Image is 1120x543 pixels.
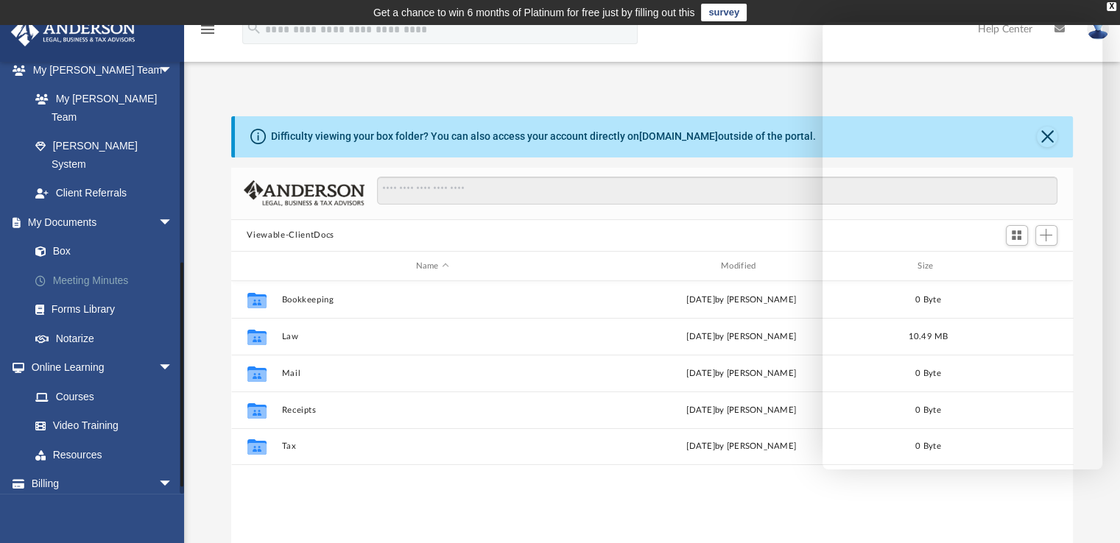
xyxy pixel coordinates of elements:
[10,55,188,85] a: My [PERSON_NAME] Teamarrow_drop_down
[199,21,216,38] i: menu
[10,469,195,499] a: Billingarrow_drop_down
[281,295,583,305] button: Bookkeeping
[590,441,892,454] div: [DATE] by [PERSON_NAME]
[271,129,816,144] div: Difficulty viewing your box folder? You can also access your account directly on outside of the p...
[590,404,892,417] div: [DATE] by [PERSON_NAME]
[21,411,180,441] a: Video Training
[247,229,334,242] button: Viewable-ClientDocs
[281,332,583,341] button: Law
[377,177,1057,205] input: Search files and folders
[158,353,188,383] span: arrow_drop_down
[21,85,180,132] a: My [PERSON_NAME] Team
[373,4,695,21] div: Get a chance to win 6 months of Platinum for free just by filling out this
[158,55,188,85] span: arrow_drop_down
[21,266,195,295] a: Meeting Minutes
[281,405,583,415] button: Receipts
[281,369,583,378] button: Mail
[590,260,892,273] div: Modified
[21,440,188,469] a: Resources
[590,330,892,344] div: [DATE] by [PERSON_NAME]
[281,260,583,273] div: Name
[590,367,892,380] div: [DATE] by [PERSON_NAME]
[21,324,195,353] a: Notarize
[21,179,188,208] a: Client Referrals
[590,294,892,307] div: [DATE] by [PERSON_NAME]
[281,442,583,452] button: Tax
[1107,2,1116,11] div: close
[21,132,188,179] a: [PERSON_NAME] System
[639,130,718,142] a: [DOMAIN_NAME]
[10,207,195,237] a: My Documentsarrow_drop_down
[21,237,188,266] a: Box
[158,469,188,500] span: arrow_drop_down
[823,22,1102,469] iframe: Chat Window
[246,20,262,36] i: search
[199,28,216,38] a: menu
[237,260,274,273] div: id
[7,18,140,46] img: Anderson Advisors Platinum Portal
[21,295,188,324] a: Forms Library
[10,353,188,383] a: Online Learningarrow_drop_down
[21,382,188,411] a: Courses
[158,207,188,238] span: arrow_drop_down
[701,4,747,21] a: survey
